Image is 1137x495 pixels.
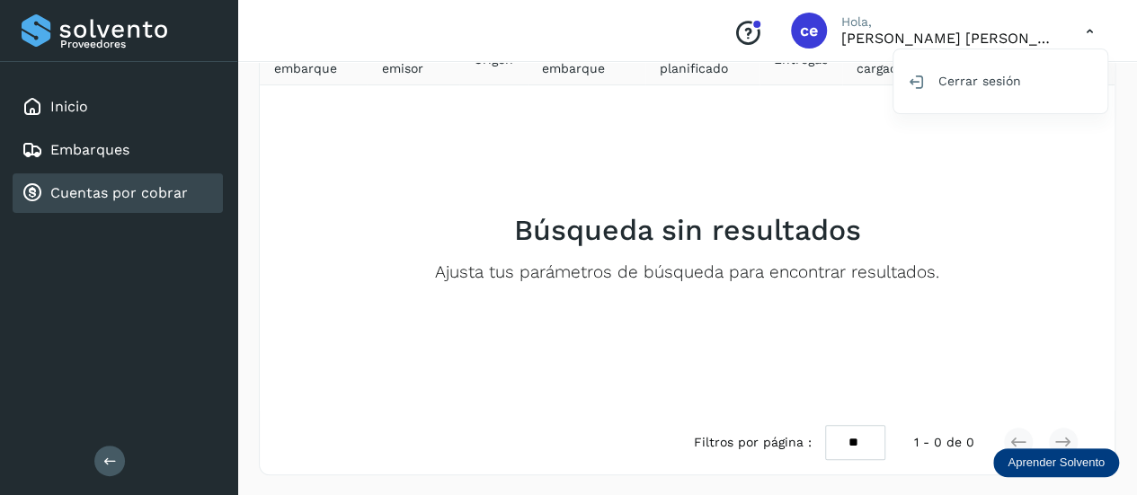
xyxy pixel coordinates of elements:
[993,448,1119,477] div: Aprender Solvento
[13,87,223,127] div: Inicio
[1008,455,1105,470] p: Aprender Solvento
[50,98,88,115] a: Inicio
[13,130,223,170] div: Embarques
[60,38,216,50] p: Proveedores
[50,141,129,158] a: Embarques
[13,173,223,213] div: Cuentas por cobrar
[893,64,1107,98] div: Cerrar sesión
[50,184,188,201] a: Cuentas por cobrar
